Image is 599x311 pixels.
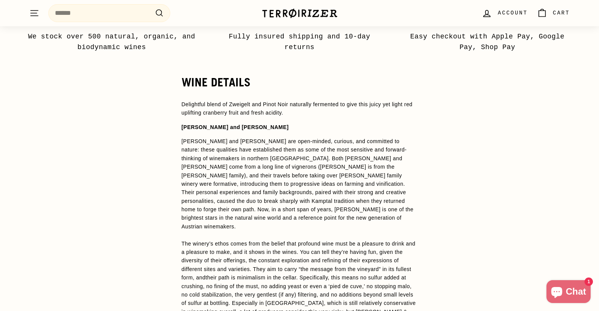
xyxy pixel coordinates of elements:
a: Cart [532,2,575,24]
h2: WINE DETAILS [182,76,418,89]
p: Fully insured shipping and 10-day returns [214,31,385,53]
p: We stock over 500 natural, organic, and biodynamic wines [26,31,197,53]
a: Account [477,2,532,24]
inbox-online-store-chat: Shopify online store chat [544,280,593,305]
p: Easy checkout with Apple Pay, Google Pay, Shop Pay [402,31,573,53]
span: Account [498,9,527,17]
span: Cart [553,9,570,17]
span: Delightful blend of Zweigelt and Pinot Noir naturally fermented to give this juicy yet light red ... [182,101,413,116]
strong: [PERSON_NAME] and [PERSON_NAME] [182,124,289,130]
